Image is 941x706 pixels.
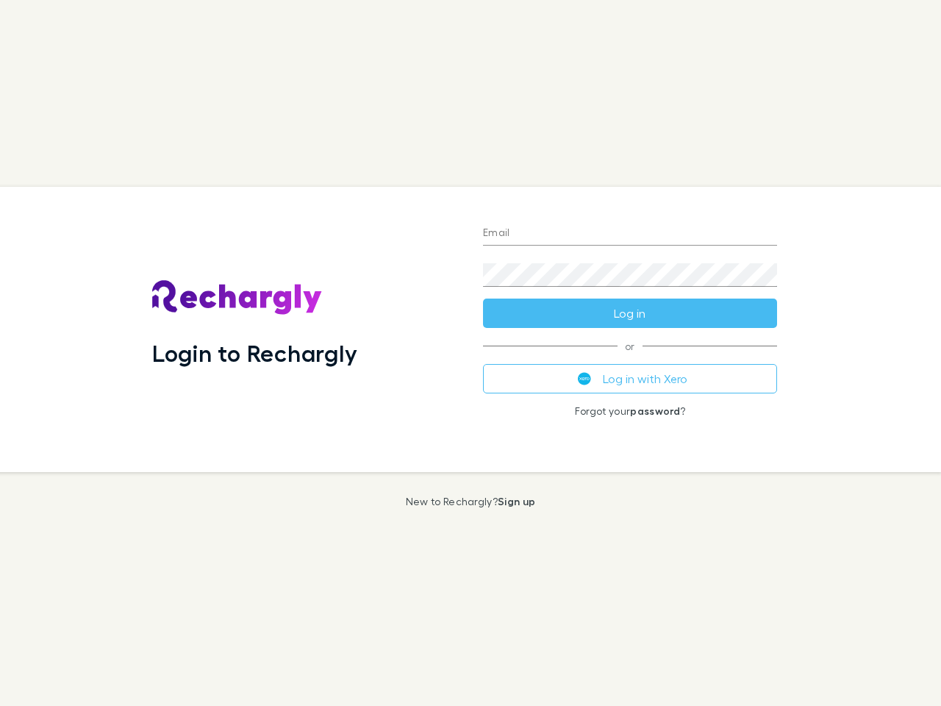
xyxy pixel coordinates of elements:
img: Xero's logo [578,372,591,385]
a: Sign up [498,495,535,507]
button: Log in with Xero [483,364,777,393]
p: Forgot your ? [483,405,777,417]
p: New to Rechargly? [406,496,536,507]
h1: Login to Rechargly [152,339,357,367]
span: or [483,346,777,346]
button: Log in [483,299,777,328]
img: Rechargly's Logo [152,280,323,315]
a: password [630,404,680,417]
